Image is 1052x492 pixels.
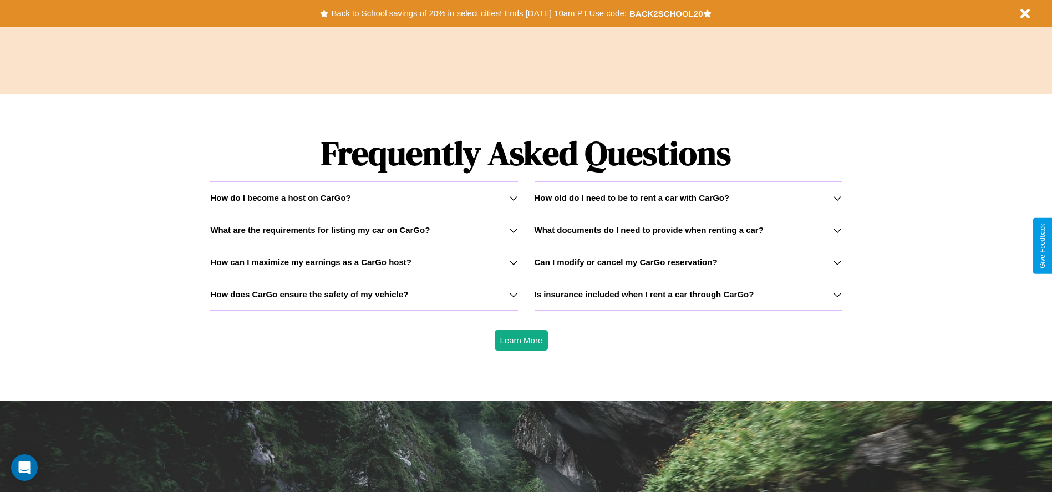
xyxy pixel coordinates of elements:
[535,290,754,299] h3: Is insurance included when I rent a car through CarGo?
[210,125,841,181] h1: Frequently Asked Questions
[535,257,718,267] h3: Can I modify or cancel my CarGo reservation?
[328,6,629,21] button: Back to School savings of 20% in select cities! Ends [DATE] 10am PT.Use code:
[495,330,548,351] button: Learn More
[210,257,411,267] h3: How can I maximize my earnings as a CarGo host?
[629,9,703,18] b: BACK2SCHOOL20
[210,290,408,299] h3: How does CarGo ensure the safety of my vehicle?
[210,193,350,202] h3: How do I become a host on CarGo?
[210,225,430,235] h3: What are the requirements for listing my car on CarGo?
[11,454,38,481] div: Open Intercom Messenger
[535,193,730,202] h3: How old do I need to be to rent a car with CarGo?
[1039,224,1046,268] div: Give Feedback
[535,225,764,235] h3: What documents do I need to provide when renting a car?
